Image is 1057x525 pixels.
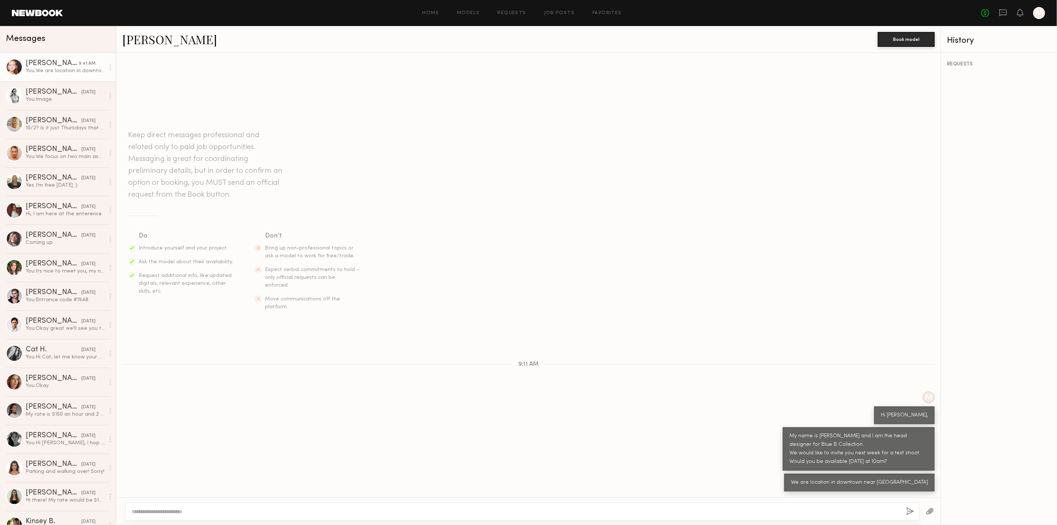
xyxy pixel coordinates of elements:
[26,403,81,411] div: [PERSON_NAME]
[26,289,81,296] div: [PERSON_NAME]
[878,36,935,42] a: Book model
[518,361,539,368] span: 9:11 AM
[26,375,81,382] div: [PERSON_NAME]
[26,232,81,239] div: [PERSON_NAME]
[26,146,81,153] div: [PERSON_NAME]
[81,375,96,382] div: [DATE]
[81,461,96,468] div: [DATE]
[26,88,81,96] div: [PERSON_NAME]
[265,267,359,288] span: Expect verbal commitments to hold - only official requests can be enforced.
[26,60,79,67] div: [PERSON_NAME]
[81,175,96,182] div: [DATE]
[81,347,96,354] div: [DATE]
[81,404,96,411] div: [DATE]
[265,246,355,258] span: Bring up non-professional topics or ask a model to work for free/trade.
[26,439,105,447] div: You: Hi [PERSON_NAME], I hop you are well :) I just wanted to see if your available [DATE] (5/20)...
[947,36,1051,45] div: History
[26,125,105,132] div: 10/2? Is it just Thursdays that you have available? If so would the 9th or 16th work?
[139,260,233,264] span: Ask the model about their availability.
[26,325,105,332] div: You: Okay great we'll see you then
[265,297,340,309] span: Move communications off the platform.
[26,411,105,418] div: My rate is $150 an hour and 2 hours minimum
[79,60,96,67] div: 9:41 AM
[592,11,622,16] a: Favorites
[26,354,105,361] div: You: Hi Cat, let me know your availability
[457,11,479,16] a: Models
[81,261,96,268] div: [DATE]
[1033,7,1045,19] a: M
[878,32,935,47] button: Book model
[26,461,81,468] div: [PERSON_NAME]
[544,11,575,16] a: Job Posts
[26,96,105,103] div: You: Image
[81,89,96,96] div: [DATE]
[81,203,96,210] div: [DATE]
[26,468,105,475] div: Parking and walking over! Sorry!
[26,432,81,439] div: [PERSON_NAME]
[122,31,217,47] a: [PERSON_NAME]
[423,11,439,16] a: Home
[26,318,81,325] div: [PERSON_NAME]
[26,67,105,74] div: You: We are location in downtown near [GEOGRAPHIC_DATA]
[26,497,105,504] div: Hi there! My rate would be $100/hr after fees so a $200 flat rate.
[26,346,81,354] div: Cat H.
[128,129,284,201] header: Keep direct messages professional and related only to paid job opportunities. Messaging is great ...
[81,289,96,296] div: [DATE]
[81,232,96,239] div: [DATE]
[26,260,81,268] div: [PERSON_NAME]
[947,62,1051,67] div: REQUESTS
[139,231,234,241] div: Do
[81,117,96,125] div: [DATE]
[26,296,105,303] div: You: Entrance code #1948
[881,411,928,420] div: Hi [PERSON_NAME],
[81,318,96,325] div: [DATE]
[26,182,105,189] div: Yes I’m free [DATE] :)
[139,273,232,294] span: Request additional info, like updated digitals, relevant experience, other skills, etc.
[498,11,526,16] a: Requests
[26,239,105,246] div: Coming up
[26,153,105,160] div: You: We focus on two main aspects: first, the online portfolio. When candidates arrive, they ofte...
[6,35,45,43] span: Messages
[26,382,105,389] div: You: Okay
[81,146,96,153] div: [DATE]
[26,489,81,497] div: [PERSON_NAME]
[791,479,928,487] div: We are location in downtown near [GEOGRAPHIC_DATA]
[789,432,928,466] div: My name is [PERSON_NAME] and I am the head designer for Blue B Collection. We would like to invit...
[265,231,360,241] div: Don’t
[26,268,105,275] div: You: Its nice to meet you, my name is [PERSON_NAME] and I am the Head Designer at Blue B Collecti...
[26,210,105,218] div: Hi, I am here at the enterence
[81,432,96,439] div: [DATE]
[139,246,228,251] span: Introduce yourself and your project.
[26,174,81,182] div: [PERSON_NAME]
[26,203,81,210] div: [PERSON_NAME]
[81,490,96,497] div: [DATE]
[26,117,81,125] div: [PERSON_NAME]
